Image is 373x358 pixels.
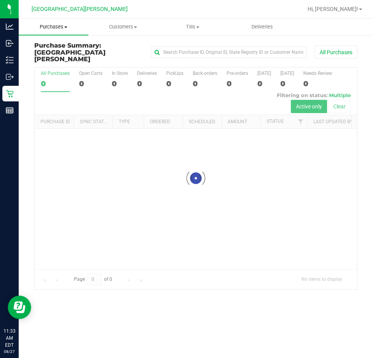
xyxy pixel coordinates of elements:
a: Purchases [19,19,88,35]
a: Deliveries [227,19,297,35]
input: Search Purchase ID, Original ID, State Registry ID or Customer Name... [151,46,307,58]
inline-svg: Inventory [6,56,14,64]
span: Tills [158,23,227,30]
a: Tills [158,19,227,35]
p: 11:33 AM EDT [4,328,15,349]
inline-svg: Reports [6,106,14,114]
span: Hi, [PERSON_NAME]! [308,6,358,12]
inline-svg: Inbound [6,39,14,47]
iframe: Resource center [8,296,31,319]
span: Purchases [19,23,88,30]
span: Customers [89,23,158,30]
a: Customers [88,19,158,35]
span: [GEOGRAPHIC_DATA][PERSON_NAME] [34,49,106,63]
inline-svg: Retail [6,90,14,97]
h3: Purchase Summary: [34,42,142,63]
span: Deliveries [241,23,283,30]
button: All Purchases [315,46,357,59]
inline-svg: Outbound [6,73,14,81]
p: 08/27 [4,349,15,354]
inline-svg: Analytics [6,23,14,30]
span: [GEOGRAPHIC_DATA][PERSON_NAME] [32,6,128,12]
